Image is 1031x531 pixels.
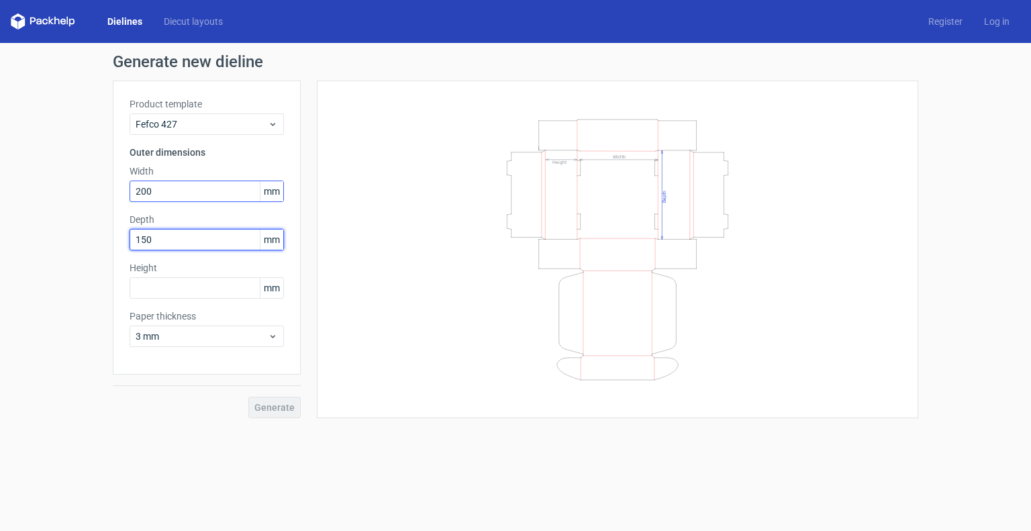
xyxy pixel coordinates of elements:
a: Diecut layouts [153,15,234,28]
h1: Generate new dieline [113,54,918,70]
text: Width [613,153,626,159]
span: mm [260,230,283,250]
label: Paper thickness [130,309,284,323]
label: Depth [130,213,284,226]
a: Log in [973,15,1020,28]
span: 3 mm [136,330,268,343]
span: mm [260,181,283,201]
span: Fefco 427 [136,117,268,131]
span: mm [260,278,283,298]
text: Height [552,159,567,164]
label: Width [130,164,284,178]
text: Depth [662,190,667,202]
a: Register [918,15,973,28]
label: Height [130,261,284,275]
h3: Outer dimensions [130,146,284,159]
a: Dielines [97,15,153,28]
label: Product template [130,97,284,111]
